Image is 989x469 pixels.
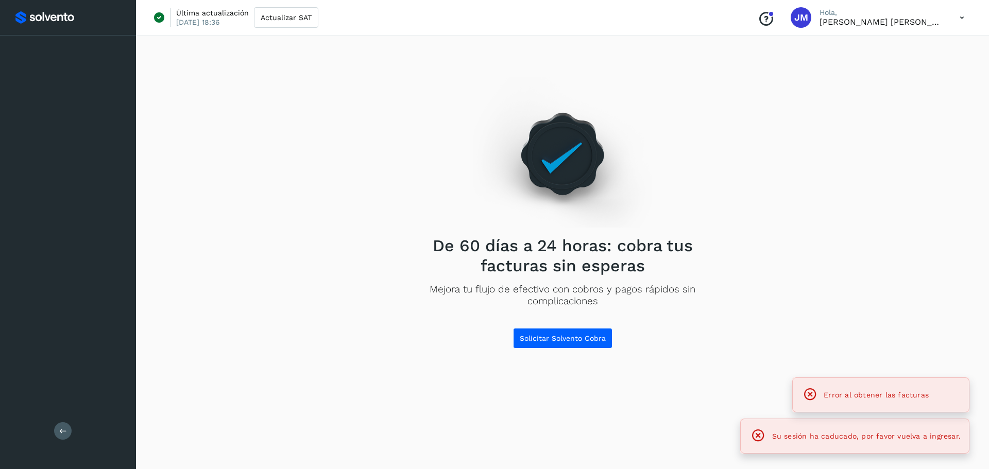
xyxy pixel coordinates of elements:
[820,8,943,17] p: Hola,
[820,17,943,27] p: Jairo Mendez Sastre
[520,335,606,342] span: Solicitar Solvento Cobra
[824,391,929,399] span: Error al obtener las facturas
[176,18,220,27] p: [DATE] 18:36
[254,7,318,28] button: Actualizar SAT
[473,77,652,228] img: Empty state image
[416,284,709,307] p: Mejora tu flujo de efectivo con cobros y pagos rápidos sin complicaciones
[261,14,312,21] span: Actualizar SAT
[772,432,961,440] span: Su sesión ha caducado, por favor vuelva a ingresar.
[176,8,249,18] p: Última actualización
[416,236,709,275] h2: De 60 días a 24 horas: cobra tus facturas sin esperas
[513,328,612,349] button: Solicitar Solvento Cobra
